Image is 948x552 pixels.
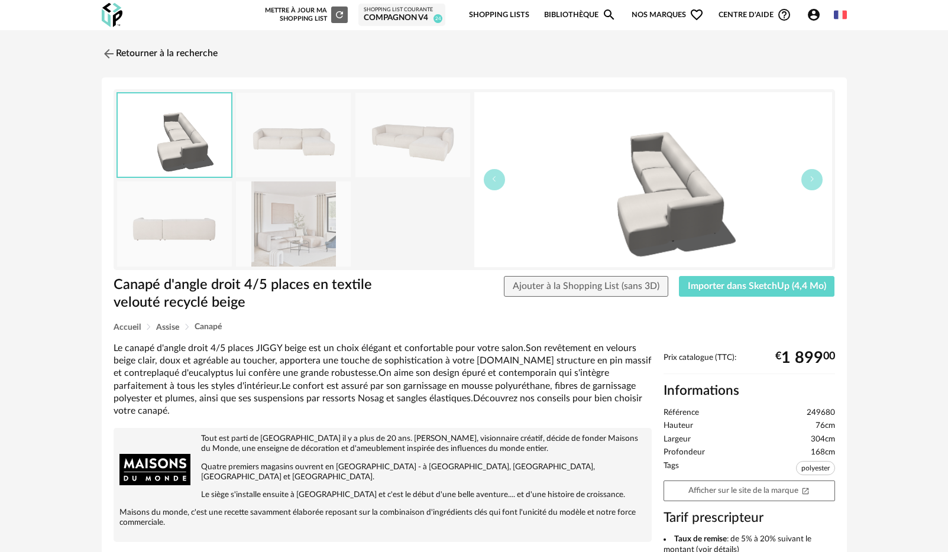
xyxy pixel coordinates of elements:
[807,408,835,418] span: 249680
[679,276,835,297] button: Importer dans SketchUp (4,4 Mo)
[807,8,821,22] span: Account Circle icon
[114,276,407,312] h1: Canapé d'angle droit 4/5 places en textile velouté recyclé beige
[263,7,348,23] div: Mettre à jour ma Shopping List
[513,281,659,291] span: Ajouter à la Shopping List (sans 3D)
[119,462,646,482] p: Quatre premiers magasins ouvrent en [GEOGRAPHIC_DATA] - à [GEOGRAPHIC_DATA], [GEOGRAPHIC_DATA], [...
[195,323,222,331] span: Canapé
[504,276,668,297] button: Ajouter à la Shopping List (sans 3D)
[775,353,835,363] div: € 00
[664,434,691,445] span: Largeur
[544,1,616,29] a: BibliothèqueMagnify icon
[355,93,470,177] img: canape-d-angle-droit-4-5-places-en-textile-veloute-recycle-beige-1000-1-31-249680_4.jpg
[674,535,727,543] b: Taux de remise
[156,323,179,332] span: Assise
[117,181,232,266] img: canape-d-angle-droit-4-5-places-en-textile-veloute-recycle-beige-1000-1-31-249680_5.jpg
[114,342,652,418] div: Le canapé d'angle droit 4/5 places JIGGY beige est un choix élégant et confortable pour votre sal...
[777,8,791,22] span: Help Circle Outline icon
[664,421,693,431] span: Hauteur
[119,508,646,528] p: Maisons du monde, c'est une recette savamment élaborée reposant sur la combinaison d'ingrédients ...
[632,1,704,29] span: Nos marques
[664,408,699,418] span: Référence
[690,8,704,22] span: Heart Outline icon
[364,7,440,24] a: Shopping List courante compagnon v4 24
[781,353,823,363] span: 1 899
[364,13,440,24] div: compagnon v4
[102,47,116,61] img: svg+xml;base64,PHN2ZyB3aWR0aD0iMjQiIGhlaWdodD0iMjQiIHZpZXdCb3g9IjAgMCAyNCAyNCIgZmlsbD0ibm9uZSIgeG...
[801,486,810,494] span: Open In New icon
[119,490,646,500] p: Le siège s'installe ensuite à [GEOGRAPHIC_DATA] et c'est le début d'une belle aventure.... et d'u...
[102,41,218,67] a: Retourner à la recherche
[816,421,835,431] span: 76cm
[118,93,231,177] img: thumbnail.png
[433,14,442,23] span: 24
[664,461,679,478] span: Tags
[334,11,345,18] span: Refresh icon
[796,461,835,475] span: polyester
[664,353,835,375] div: Prix catalogue (TTC):
[364,7,440,14] div: Shopping List courante
[119,434,646,454] p: Tout est parti de [GEOGRAPHIC_DATA] il y a plus de 20 ans. [PERSON_NAME], visionnaire créatif, dé...
[664,382,835,400] h2: Informations
[119,434,190,505] img: brand logo
[811,447,835,458] span: 168cm
[719,8,791,22] span: Centre d'aideHelp Circle Outline icon
[664,447,705,458] span: Profondeur
[102,3,122,27] img: OXP
[664,480,835,501] a: Afficher sur le site de la marqueOpen In New icon
[474,92,832,267] img: thumbnail.png
[114,323,835,332] div: Breadcrumb
[469,1,529,29] a: Shopping Lists
[114,323,141,332] span: Accueil
[236,181,351,266] img: canape-d-angle-droit-4-5-places-en-textile-veloute-recycle-beige-1000-1-31-249680_2.jpg
[664,509,835,527] h3: Tarif prescripteur
[807,8,826,22] span: Account Circle icon
[811,434,835,445] span: 304cm
[688,281,826,291] span: Importer dans SketchUp (4,4 Mo)
[236,93,351,177] img: canape-d-angle-droit-4-5-places-en-textile-veloute-recycle-beige-1000-1-31-249680_1.jpg
[602,8,616,22] span: Magnify icon
[834,8,847,21] img: fr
